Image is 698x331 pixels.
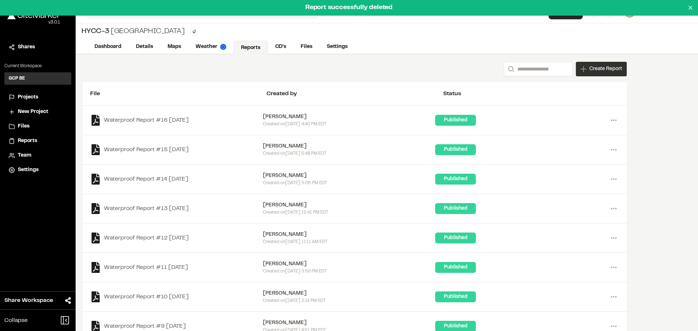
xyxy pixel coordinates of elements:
button: Edit Tags [190,28,198,36]
div: Status [443,89,619,98]
div: Oh geez...please don't... [7,19,60,26]
a: Details [129,40,160,54]
div: Published [435,174,476,185]
span: Files [18,122,29,130]
div: Published [435,203,476,214]
div: [PERSON_NAME] [263,319,436,327]
span: New Project [18,108,48,116]
span: Create Report [589,65,622,73]
a: Files [293,40,320,54]
a: Waterproof Report #13 [DATE] [90,203,263,214]
a: Files [9,122,67,130]
div: [PERSON_NAME] [263,113,436,121]
img: precipai.png [220,44,226,50]
span: Reports [18,137,37,145]
span: Projects [18,93,38,101]
div: [PERSON_NAME] [263,231,436,239]
span: Shares [18,43,35,51]
span: HYCC-3 [81,26,109,37]
div: Created on [DATE] 12:41 PM EDT [263,209,436,216]
a: Waterproof Report #11 [DATE] [90,262,263,273]
div: [PERSON_NAME] [263,260,436,268]
a: Settings [9,166,67,174]
div: Created on [DATE] 5:48 PM EDT [263,150,436,157]
div: [PERSON_NAME] [263,201,436,209]
a: CD's [268,40,293,54]
a: Projects [9,93,67,101]
span: Share Workspace [4,296,53,305]
div: Created on [DATE] 2:14 PM EDT [263,298,436,304]
span: Collapse [4,316,28,325]
span: Settings [18,166,39,174]
a: Shares [9,43,67,51]
a: Weather [188,40,233,54]
a: Waterproof Report #10 [DATE] [90,291,263,302]
a: Waterproof Report #15 [DATE] [90,144,263,155]
div: Created on [DATE] 4:40 PM EDT [263,121,436,128]
div: [PERSON_NAME] [263,290,436,298]
div: [GEOGRAPHIC_DATA] [81,26,184,37]
p: Current Workspace [4,63,71,69]
a: Maps [160,40,188,54]
div: Created by [266,89,443,98]
button: Search [504,62,517,76]
h3: GCP BE [9,75,25,82]
div: Created on [DATE] 3:56 PM EDT [263,268,436,275]
a: Team [9,152,67,160]
div: Created on [DATE] 11:11 AM EDT [263,239,436,245]
a: Waterproof Report #12 [DATE] [90,233,263,243]
div: Published [435,115,476,126]
a: New Project [9,108,67,116]
div: Published [435,291,476,302]
div: [PERSON_NAME] [263,172,436,180]
a: Settings [320,40,355,54]
div: Created on [DATE] 5:05 PM EDT [263,180,436,186]
div: Published [435,262,476,273]
div: Published [435,144,476,155]
a: Waterproof Report #16 [DATE] [90,115,263,126]
a: Reports [233,41,268,55]
a: Dashboard [87,40,129,54]
span: Team [18,152,31,160]
div: File [90,89,266,98]
div: [PERSON_NAME] [263,142,436,150]
a: Waterproof Report #14 [DATE] [90,174,263,185]
div: Published [435,233,476,243]
a: Reports [9,137,67,145]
